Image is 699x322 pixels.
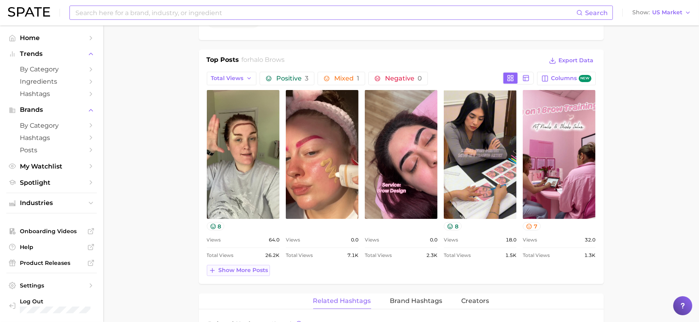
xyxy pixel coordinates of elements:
span: Brands [20,106,83,113]
span: 26.2k [265,251,279,260]
span: 1.3k [584,251,595,260]
span: Total Views [211,75,244,82]
img: SPATE [8,7,50,17]
button: Show more posts [207,265,270,276]
span: Trends [20,50,83,57]
button: Trends [6,48,97,60]
a: Product Releases [6,257,97,269]
span: Search [585,9,608,17]
span: Ingredients [20,78,83,85]
span: 1 [357,75,359,82]
span: halo brows [250,56,285,63]
h1: Top Posts [207,55,239,67]
button: Columnsnew [537,72,595,85]
a: Onboarding Videos [6,225,97,237]
button: Total Views [207,72,257,85]
span: Product Releases [20,259,83,266]
span: Spotlight [20,179,83,186]
span: 18.0 [506,235,516,245]
span: Show [632,10,650,15]
span: Show more posts [218,267,268,274]
a: by Category [6,63,97,75]
span: Views [286,235,300,245]
span: 64.0 [269,235,279,245]
span: My Watchlist [20,163,83,170]
span: 0.0 [351,235,358,245]
h2: for [241,55,285,67]
span: Views [523,235,537,245]
span: Settings [20,282,83,289]
span: Positive [276,75,308,82]
button: ShowUS Market [630,8,693,18]
a: Home [6,32,97,44]
a: Help [6,241,97,253]
a: Log out. Currently logged in with e-mail caitlin.delaney@loreal.com. [6,295,97,316]
span: new [579,75,591,82]
button: Industries [6,197,97,209]
a: by Category [6,119,97,132]
span: Negative [385,75,422,82]
span: Help [20,243,83,251]
span: Brand Hashtags [390,297,443,305]
a: My Watchlist [6,160,97,172]
a: Hashtags [6,132,97,144]
span: Onboarding Videos [20,228,83,235]
button: 8 [444,222,462,230]
span: 3 [305,75,308,82]
a: Settings [6,280,97,291]
span: by Category [20,122,83,129]
span: 7.1k [347,251,358,260]
span: Posts [20,146,83,154]
span: Views [207,235,221,245]
span: Industries [20,199,83,207]
span: 32.0 [585,235,595,245]
span: 1.5k [505,251,516,260]
button: 7 [523,222,541,230]
span: Total Views [286,251,313,260]
button: 8 [207,222,225,230]
button: Export Data [547,55,595,66]
span: Home [20,34,83,42]
span: Total Views [207,251,234,260]
a: Posts [6,144,97,156]
span: Log Out [20,298,94,305]
span: by Category [20,65,83,73]
a: Hashtags [6,88,97,100]
input: Search here for a brand, industry, or ingredient [75,6,576,19]
a: Ingredients [6,75,97,88]
span: Mixed [334,75,359,82]
span: Total Views [365,251,392,260]
span: Columns [551,75,591,82]
span: Export Data [559,57,594,64]
span: 0 [418,75,422,82]
a: Spotlight [6,176,97,189]
span: Views [444,235,458,245]
span: Total Views [523,251,550,260]
span: Hashtags [20,134,83,142]
span: Creators [462,297,489,305]
button: Brands [6,104,97,116]
span: Hashtags [20,90,83,98]
span: Views [365,235,379,245]
span: US Market [652,10,682,15]
span: 2.3k [426,251,437,260]
span: Related Hashtags [313,297,371,305]
span: 0.0 [430,235,437,245]
span: Total Views [444,251,471,260]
